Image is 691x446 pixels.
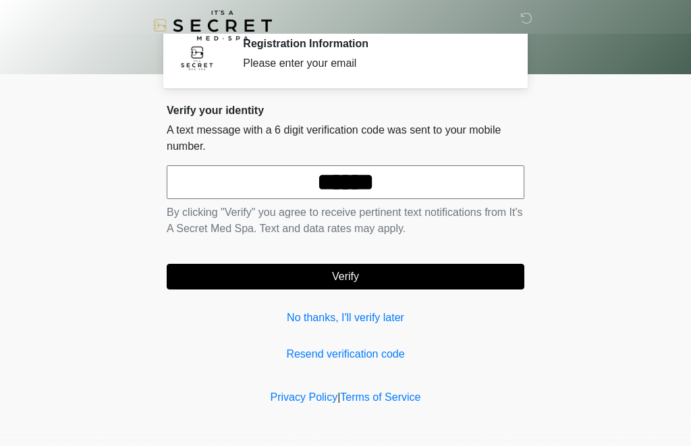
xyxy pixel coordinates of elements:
[167,346,524,362] a: Resend verification code
[167,122,524,155] p: A text message with a 6 digit verification code was sent to your mobile number.
[153,10,272,40] img: It's A Secret Med Spa Logo
[167,204,524,237] p: By clicking "Verify" you agree to receive pertinent text notifications from It's A Secret Med Spa...
[177,37,217,78] img: Agent Avatar
[271,391,338,403] a: Privacy Policy
[167,264,524,289] button: Verify
[337,391,340,403] a: |
[167,310,524,326] a: No thanks, I'll verify later
[167,104,524,117] h2: Verify your identity
[340,391,420,403] a: Terms of Service
[243,55,504,72] div: Please enter your email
